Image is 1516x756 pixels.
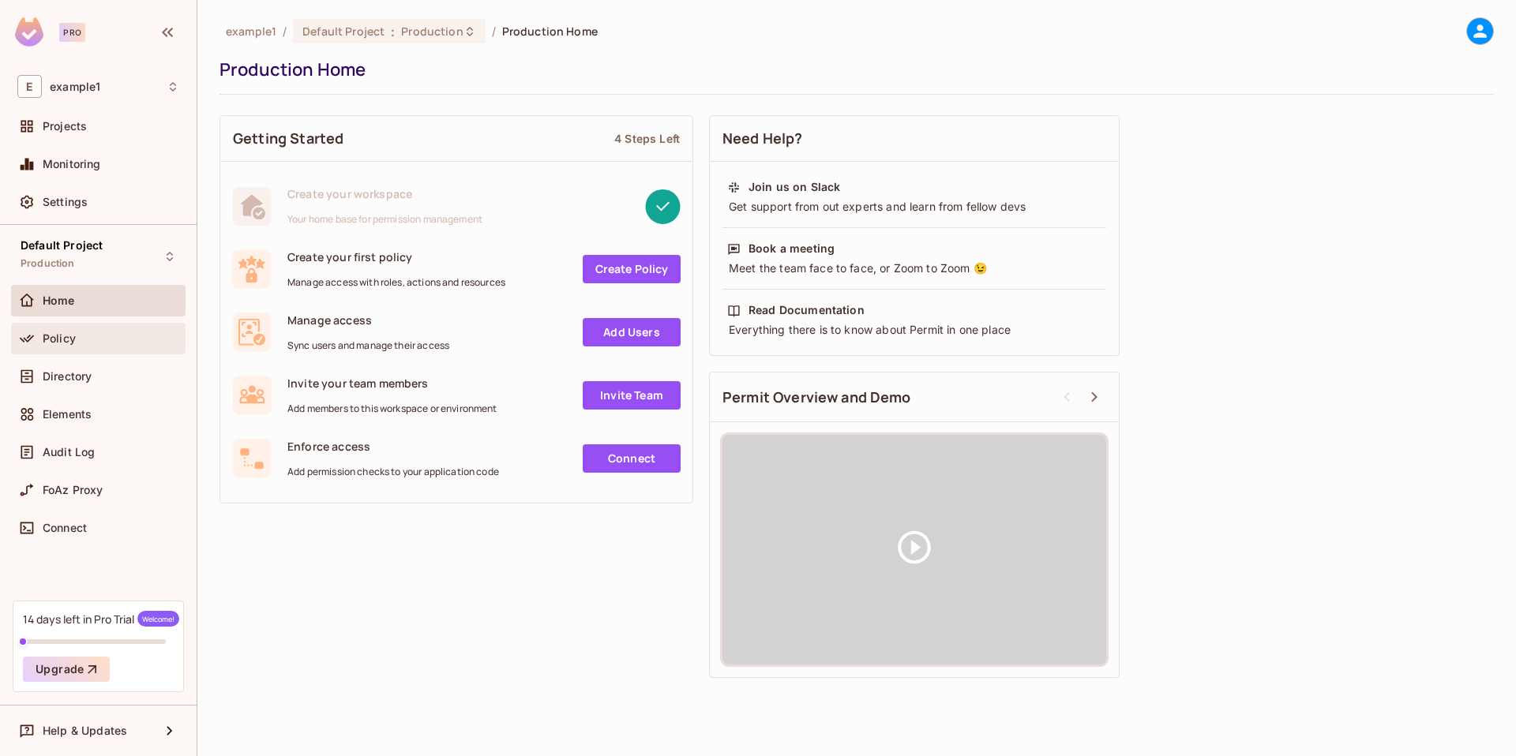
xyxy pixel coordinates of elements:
[43,484,103,496] span: FoAz Proxy
[722,129,803,148] span: Need Help?
[59,23,85,42] div: Pro
[749,179,840,195] div: Join us on Slack
[43,408,92,421] span: Elements
[287,376,497,391] span: Invite your team members
[727,260,1101,276] div: Meet the team face to face, or Zoom to Zoom 😉
[137,611,179,627] span: Welcome!
[583,255,681,283] a: Create Policy
[43,158,101,170] span: Monitoring
[43,120,87,133] span: Projects
[390,25,396,38] span: :
[287,313,449,327] span: Manage access
[302,24,385,39] span: Default Project
[583,318,681,346] a: Add Users
[287,402,497,415] span: Add members to this workspace or environment
[283,24,287,39] li: /
[43,332,76,345] span: Policy
[43,294,75,307] span: Home
[583,444,681,473] a: Connect
[43,370,92,383] span: Directory
[233,129,343,148] span: Getting Started
[21,239,103,252] span: Default Project
[220,58,1486,81] div: Production Home
[50,80,100,93] span: Workspace: example1
[614,131,680,146] div: 4 Steps Left
[722,387,911,407] span: Permit Overview and Demo
[287,213,482,226] span: Your home base for permission management
[401,24,463,39] span: Production
[749,241,835,256] div: Book a meeting
[43,196,88,208] span: Settings
[287,339,449,352] span: Sync users and manage their access
[287,186,482,201] span: Create your workspace
[749,302,865,318] div: Read Documentation
[502,24,598,39] span: Production Home
[727,199,1101,215] div: Get support from out experts and learn from fellow devs
[226,24,276,39] span: the active workspace
[727,322,1101,338] div: Everything there is to know about Permit in one place
[287,249,505,264] span: Create your first policy
[287,466,499,478] span: Add permission checks to your application code
[43,522,87,534] span: Connect
[17,75,42,98] span: E
[23,611,179,627] div: 14 days left in Pro Trial
[15,17,43,47] img: SReyMgAAAABJRU5ErkJggg==
[583,381,681,410] a: Invite Team
[287,439,499,454] span: Enforce access
[43,724,127,737] span: Help & Updates
[43,446,95,458] span: Audit Log
[492,24,496,39] li: /
[287,276,505,289] span: Manage access with roles, actions and resources
[23,657,110,682] button: Upgrade
[21,257,75,270] span: Production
